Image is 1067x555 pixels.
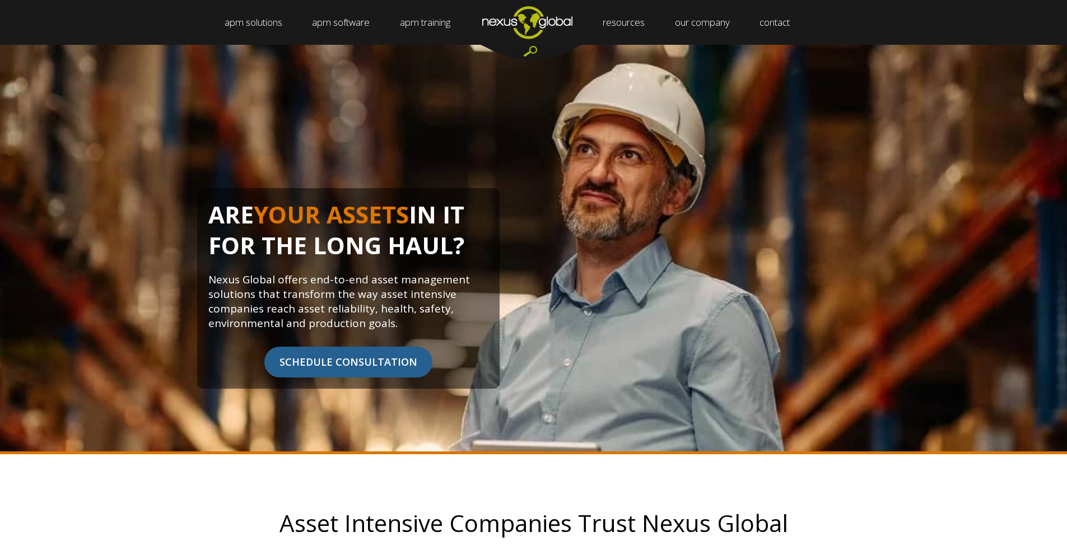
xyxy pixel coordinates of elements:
span: SCHEDULE CONSULTATION [264,347,432,377]
h1: ARE IN IT FOR THE LONG HAUL? [208,199,488,272]
span: YOUR ASSETS [254,198,409,230]
h2: Asset Intensive Companies Trust Nexus Global [170,510,898,536]
p: Nexus Global offers end-to-end asset management solutions that transform the way asset intensive ... [208,272,488,330]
